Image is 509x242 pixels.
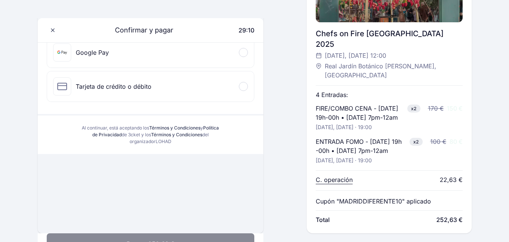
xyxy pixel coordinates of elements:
[316,215,330,224] span: Total
[151,132,202,137] a: Términos y Condiciones
[325,51,386,60] span: [DATE], [DATE] 12:00
[156,139,171,144] span: LOHAD
[410,138,423,146] span: x2
[316,104,404,122] p: FIRE/COMBO CENA - [DATE] 19h-00h • [DATE] 7pm-12am
[238,26,254,34] span: 29:10
[76,48,109,57] div: Google Pay
[325,62,455,80] span: Real Jardín Botánico [PERSON_NAME], [GEOGRAPHIC_DATA]
[428,105,444,112] span: 170 €
[106,25,173,35] span: Confirmar y pagar
[440,175,463,184] div: 22,63 €
[316,197,431,206] p: Cupón "MADRIDDIFERENTE10" aplicado
[316,137,407,155] p: ENTRADA FOMO - [DATE] 19h -00h • [DATE] 7pm-12am
[316,175,353,184] p: C. operación
[76,82,151,91] div: Tarjeta de crédito o débito
[316,28,463,49] div: Chefs on Fire [GEOGRAPHIC_DATA] 2025
[407,105,420,113] span: x2
[436,215,463,224] span: 252,63 €
[447,105,463,112] span: 150 €
[316,123,372,131] p: [DATE], [DATE] · 19:00
[430,138,446,145] span: 100 €
[316,157,372,164] p: [DATE], [DATE] · 19:00
[80,125,221,145] div: Al continuar, está aceptando los y de 3cket y los del organizador
[149,125,200,131] a: Términos y Condiciones
[449,138,463,145] span: 80 €
[316,90,348,99] p: 4 Entradas:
